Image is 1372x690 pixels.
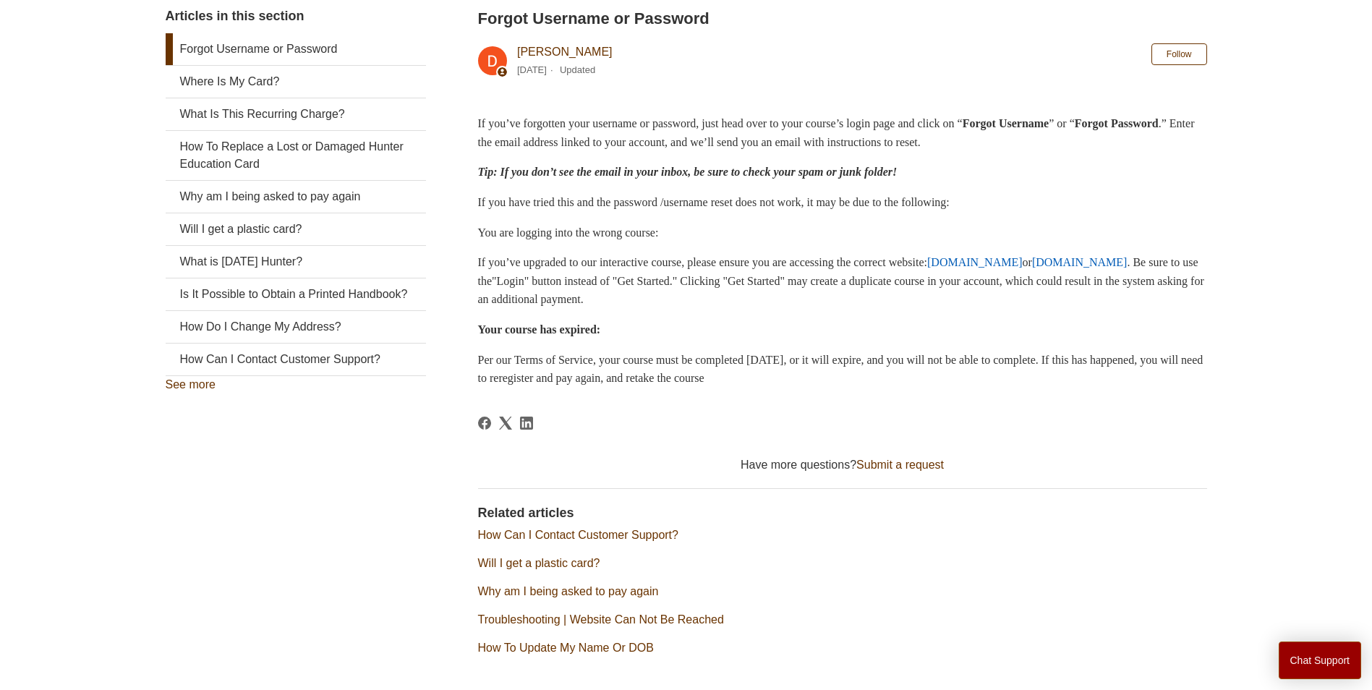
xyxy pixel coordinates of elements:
[478,417,491,430] a: Facebook
[166,378,216,391] a: See more
[478,642,654,654] a: How To Update My Name Or DOB
[478,351,1207,388] p: Per our Terms of Service, your course must be completed [DATE], or it will expire, and you will n...
[499,417,512,430] svg: Share this page on X Corp
[1032,256,1128,268] a: [DOMAIN_NAME]
[927,256,1023,268] a: [DOMAIN_NAME]
[166,9,304,23] span: Articles in this section
[166,344,426,375] a: How Can I Contact Customer Support?
[478,193,1207,212] p: If you have tried this and the password /username reset does not work, it may be due to the follo...
[1151,43,1207,65] button: Follow Article
[478,456,1207,474] div: Have more questions?
[499,417,512,430] a: X Corp
[166,98,426,130] a: What Is This Recurring Charge?
[478,417,491,430] svg: Share this page on Facebook
[856,459,944,471] a: Submit a request
[478,585,659,597] a: Why am I being asked to pay again
[478,613,724,626] a: Troubleshooting | Website Can Not Be Reached
[478,223,1207,242] p: You are logging into the wrong course:
[166,181,426,213] a: Why am I being asked to pay again
[166,311,426,343] a: How Do I Change My Address?
[478,114,1207,151] p: If you’ve forgotten your username or password, just head over to your course’s login page and cli...
[560,64,595,75] li: Updated
[520,417,533,430] a: LinkedIn
[1279,642,1362,679] button: Chat Support
[478,7,1207,30] h2: Forgot Username or Password
[517,64,547,75] time: 05/20/2025, 17:25
[166,213,426,245] a: Will I get a plastic card?
[478,166,898,178] em: Tip: If you don’t see the email in your inbox, be sure to check your spam or junk folder!
[166,278,426,310] a: Is It Possible to Obtain a Printed Handbook?
[166,33,426,65] a: Forgot Username or Password
[478,529,678,541] a: How Can I Contact Customer Support?
[478,557,600,569] a: Will I get a plastic card?
[520,417,533,430] svg: Share this page on LinkedIn
[166,66,426,98] a: Where Is My Card?
[166,131,426,180] a: How To Replace a Lost or Damaged Hunter Education Card
[478,253,1207,309] p: If you’ve upgraded to our interactive course, please ensure you are accessing the correct website...
[478,503,1207,523] h2: Related articles
[1075,117,1159,129] strong: Forgot Password
[517,46,613,58] a: [PERSON_NAME]
[166,246,426,278] a: What is [DATE] Hunter?
[478,323,601,336] strong: Your course has expired:
[963,117,1049,129] strong: Forgot Username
